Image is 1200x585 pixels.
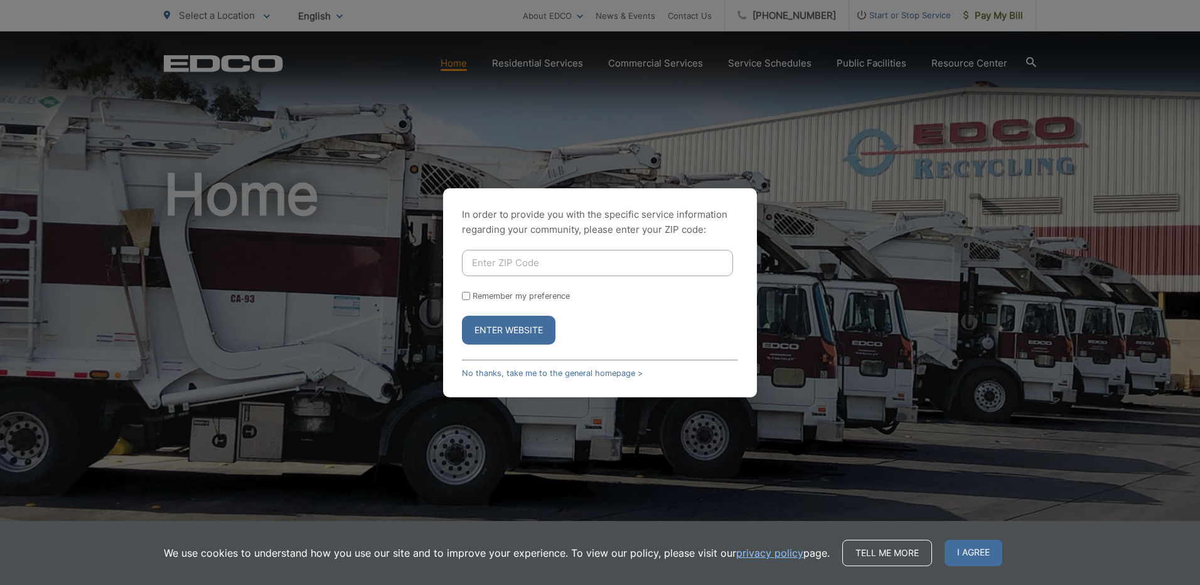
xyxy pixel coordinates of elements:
[945,540,1002,566] span: I agree
[842,540,932,566] a: Tell me more
[462,368,643,378] a: No thanks, take me to the general homepage >
[462,316,555,345] button: Enter Website
[164,545,830,561] p: We use cookies to understand how you use our site and to improve your experience. To view our pol...
[462,207,738,237] p: In order to provide you with the specific service information regarding your community, please en...
[462,250,733,276] input: Enter ZIP Code
[736,545,803,561] a: privacy policy
[473,291,570,301] label: Remember my preference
